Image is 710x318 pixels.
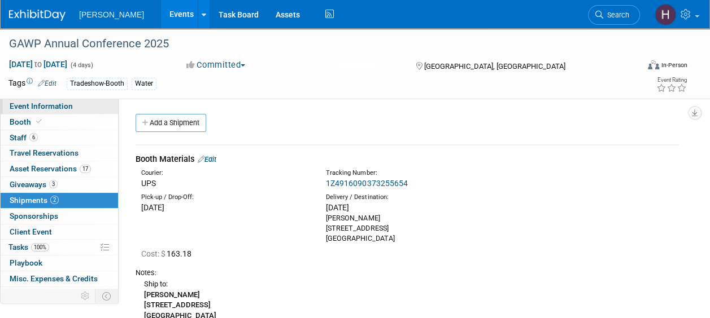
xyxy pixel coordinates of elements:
div: Event Rating [656,77,687,83]
a: Event Information [1,99,118,114]
div: Tracking Number: [326,169,540,178]
a: Travel Reservations [1,145,118,161]
span: Search [603,11,629,19]
a: Asset Reservations17 [1,161,118,176]
span: Booth [10,117,44,126]
span: Sponsorships [10,211,58,220]
div: Water [132,78,156,90]
span: Giveaways [10,180,58,189]
a: Staff6 [1,130,118,145]
i: Booth reservation complete [36,118,42,125]
a: Add a Shipment [136,114,206,132]
a: Client Event [1,224,118,240]
div: Notes: [136,268,679,278]
img: Format-Inperson.png [648,60,659,69]
td: Toggle Event Tabs [95,289,119,303]
span: Travel Reservations [10,148,79,157]
span: [GEOGRAPHIC_DATA], [GEOGRAPHIC_DATA] [424,62,565,70]
span: 3 [49,180,58,188]
span: Client Event [10,227,52,236]
div: [PERSON_NAME] [STREET_ADDRESS] [GEOGRAPHIC_DATA] [326,213,494,244]
div: In-Person [661,61,687,69]
div: UPS [141,178,309,189]
b: [PERSON_NAME] [144,290,200,299]
span: Event Information [10,101,73,111]
div: GAWP Annual Conference 2025 [5,34,629,54]
div: [DATE] [326,202,494,213]
a: Shipments2 [1,193,118,208]
div: Delivery / Destination: [326,193,494,202]
span: to [33,60,43,69]
span: [PERSON_NAME] [79,10,144,19]
div: Tradeshow-Booth [67,78,128,90]
a: Sponsorships [1,209,118,224]
span: (4 days) [69,61,93,69]
span: [DATE] [DATE] [8,59,68,69]
span: Shipments [10,196,59,205]
span: Asset Reservations [10,164,91,173]
span: 100% [31,243,49,251]
td: Tags [8,77,56,90]
span: Staff [10,133,38,142]
button: Committed [182,59,250,71]
span: 163.18 [141,249,196,258]
div: Booth Materials [136,153,679,165]
span: 6 [29,133,38,142]
span: 17 [80,165,91,173]
a: Edit [38,79,56,87]
b: [STREET_ADDRESS] [144,301,211,309]
img: ExhibitDay [9,10,66,21]
td: Personalize Event Tab Strip [76,289,95,303]
span: Cost: $ [141,249,167,258]
img: Holly Stapleton [655,4,676,25]
div: Event Format [589,59,687,76]
a: Misc. Expenses & Credits [1,271,118,286]
a: Search [588,5,640,25]
span: Misc. Expenses & Credits [10,274,98,283]
div: Pick-up / Drop-Off: [141,193,309,202]
a: Giveaways3 [1,177,118,192]
div: [DATE] [141,202,309,213]
span: 2 [50,196,59,204]
a: Tasks100% [1,240,118,255]
a: Edit [198,155,216,164]
a: 1Z4916090373255654 [326,179,407,188]
span: Tasks [8,242,49,251]
a: Playbook [1,255,118,271]
span: Playbook [10,258,42,267]
a: Booth [1,114,118,130]
div: Courier: [141,169,309,178]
